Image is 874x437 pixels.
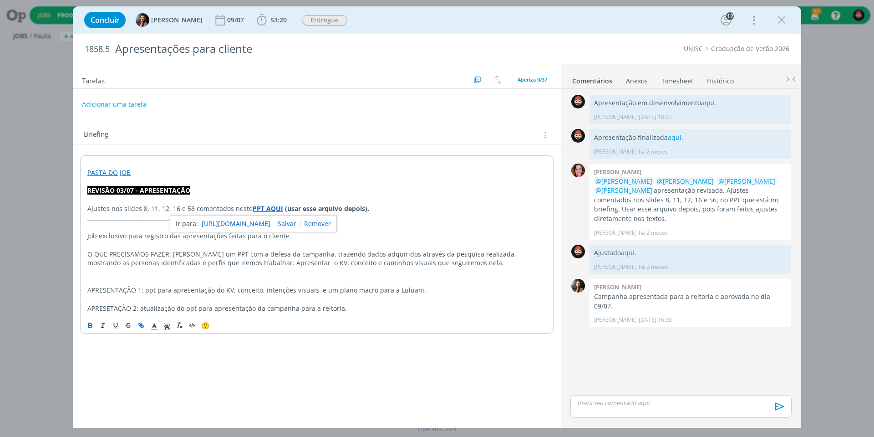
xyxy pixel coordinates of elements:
button: Adicionar uma tarefa [81,96,147,113]
div: 12 [726,12,734,20]
span: @[PERSON_NAME] [595,186,652,195]
p: APRESENTAÇÃO 1: ppt para apresentação do KV, conceito, intenções visuais e um plano macro para a ... [87,286,546,295]
p: Apresentação em desenvolvimento [594,98,786,108]
a: UNISC [684,44,703,53]
span: [PERSON_NAME] [151,17,203,23]
span: [DATE] 18:07 [639,113,672,121]
div: 09/07 [227,17,246,23]
a: aqui. [668,133,683,142]
img: B [571,279,585,293]
a: Histórico [706,72,734,86]
span: há 2 meses [639,148,668,156]
span: 53:20 [270,15,287,24]
span: Cor do Texto [148,320,161,331]
button: 🙂 [199,320,212,331]
a: aqui. [621,248,636,257]
button: B[PERSON_NAME] [136,13,203,27]
button: 12 [719,13,733,27]
span: Abertas 0/37 [518,76,547,83]
a: Graduação de Verão 2026 [711,44,789,53]
span: @[PERSON_NAME] [657,177,714,185]
img: W [571,245,585,258]
strong: (usar esse arquivo depois). [285,204,369,213]
p: Ajustes nos slides 8, 11, 12, 16 e 56 comentados neste [87,204,546,213]
strong: REVISÃO 03/07 - APRESENTAÇÃO [87,186,190,195]
span: Cor de Fundo [161,320,173,331]
a: [URL][DOMAIN_NAME] [202,218,270,230]
button: 53:20 [254,13,289,27]
div: Anexos [626,77,648,86]
p: [PERSON_NAME] [594,113,637,121]
span: @[PERSON_NAME] [718,177,775,185]
img: arrow-down-up.svg [495,76,501,84]
span: 🙂 [201,321,210,330]
span: há 2 meses [639,229,668,237]
b: [PERSON_NAME] [594,283,641,291]
div: Apresentações para cliente [112,38,492,60]
p: Campanha apresentada para a reitoria e aprovada no dia 09/07. [594,292,786,311]
div: dialog [73,6,801,428]
img: W [571,129,585,143]
img: B [136,13,149,27]
span: Concluir [91,16,119,24]
span: há 2 meses [639,263,668,271]
img: B [571,164,585,177]
a: PPT AQUI [253,204,283,213]
p: Ajustado [594,248,786,257]
span: Briefing [84,129,108,141]
span: Tarefas [82,74,105,85]
p: APRESETAÇÃO 2: atualização do ppt para apresentação da campanha para a reitoria. [87,304,546,313]
p: apresentação revisada. Ajustes comentados nos slides 8, 11, 12, 16 e 56, no PPT que está no brief... [594,177,786,223]
b: [PERSON_NAME] [594,168,641,176]
p: _________________________________ [87,213,546,222]
p: O QUE PRECISAMOS FAZER: [PERSON_NAME] um PPT com a defesa da campanha, trazendo dados adquiridos ... [87,250,546,268]
span: Entregue [302,15,347,26]
p: [PERSON_NAME] [594,316,637,324]
a: PASTA DO JOB [87,168,131,177]
span: [DATE] 16:30 [639,316,672,324]
span: 1858.5 [85,44,110,54]
button: Entregue [301,15,348,26]
button: Concluir [84,12,126,28]
p: [PERSON_NAME] [594,229,637,237]
p: Apresentação finalizada [594,133,786,142]
img: W [571,95,585,108]
p: Job exclusivo para registro das apresentações feitas para o cliente. [87,231,546,241]
a: Comentários [572,72,613,86]
span: @[PERSON_NAME] [595,177,652,185]
a: aqui. [701,98,716,107]
a: Timesheet [661,72,694,86]
p: [PERSON_NAME] [594,263,637,271]
p: [PERSON_NAME] [594,148,637,156]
